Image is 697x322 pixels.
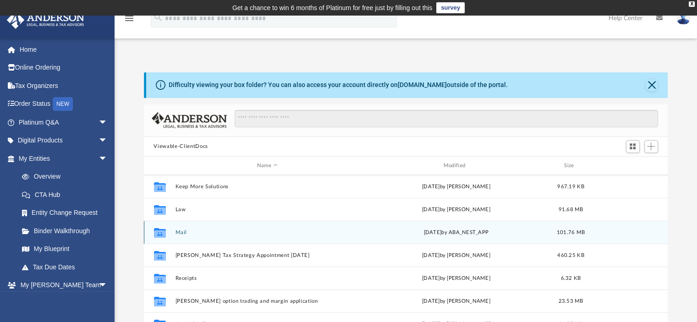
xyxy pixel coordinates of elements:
div: [DATE] by [PERSON_NAME] [364,274,549,283]
a: Entity Change Request [13,204,121,222]
div: id [593,162,657,170]
a: My Blueprint [13,240,117,258]
span: 23.53 MB [558,299,583,304]
div: Get a chance to win 6 months of Platinum for free just by filling out this [232,2,433,13]
a: Tax Due Dates [13,258,121,276]
button: Switch to Grid View [626,140,640,153]
a: My [PERSON_NAME] Teamarrow_drop_down [6,276,117,295]
input: Search files and folders [235,110,658,127]
div: Difficulty viewing your box folder? You can also access your account directly on outside of the p... [169,80,508,90]
i: search [153,12,163,22]
button: Law [175,207,360,213]
button: Mail [175,229,360,235]
a: Binder Walkthrough [13,222,121,240]
a: [DOMAIN_NAME] [398,81,447,88]
span: 460.25 KB [557,253,584,258]
i: menu [124,13,135,24]
div: [DATE] by [PERSON_NAME] [364,206,549,214]
span: 6.32 KB [560,276,581,281]
div: id [148,162,170,170]
button: Viewable-ClientDocs [154,142,208,151]
div: close [689,1,695,7]
a: Overview [13,168,121,186]
a: Tax Organizers [6,76,121,95]
div: [DATE] by [PERSON_NAME] [364,251,549,260]
button: [PERSON_NAME] Tax Strategy Appointment [DATE] [175,252,360,258]
button: Close [645,79,658,92]
button: Add [644,140,658,153]
a: CTA Hub [13,186,121,204]
span: 91.68 MB [558,207,583,212]
a: Platinum Q&Aarrow_drop_down [6,113,121,131]
a: Digital Productsarrow_drop_down [6,131,121,150]
button: [PERSON_NAME] option trading and margin application [175,298,360,304]
div: Modified [363,162,548,170]
span: 967.19 KB [557,184,584,189]
div: Size [552,162,589,170]
a: Home [6,40,121,59]
a: Order StatusNEW [6,95,121,114]
span: arrow_drop_down [99,149,117,168]
span: arrow_drop_down [99,113,117,132]
span: arrow_drop_down [99,276,117,295]
span: arrow_drop_down [99,131,117,150]
span: 101.76 MB [556,230,584,235]
img: Anderson Advisors Platinum Portal [4,11,87,29]
div: NEW [53,97,73,111]
div: [DATE] by [PERSON_NAME] [364,183,549,191]
a: My Entitiesarrow_drop_down [6,149,121,168]
img: User Pic [676,11,690,25]
div: [DATE] by [PERSON_NAME] [364,297,549,306]
button: Receipts [175,275,360,281]
a: survey [436,2,465,13]
div: [DATE] by ABA_NEST_APP [364,229,549,237]
a: Online Ordering [6,59,121,77]
div: Name [175,162,359,170]
a: menu [124,17,135,24]
button: Keep More Solutions [175,184,360,190]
